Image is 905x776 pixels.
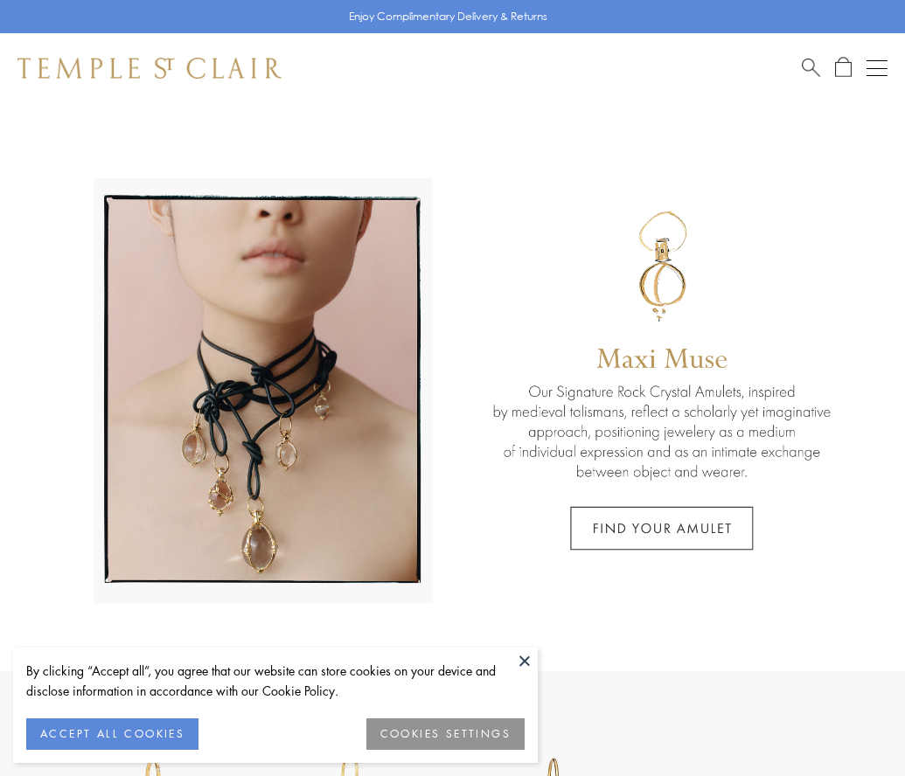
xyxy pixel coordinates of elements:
div: By clicking “Accept all”, you agree that our website can store cookies on your device and disclos... [26,661,525,701]
button: COOKIES SETTINGS [366,718,525,750]
a: Open Shopping Bag [835,57,852,79]
p: Enjoy Complimentary Delivery & Returns [349,8,547,25]
img: Temple St. Clair [17,58,282,79]
a: Search [802,57,820,79]
button: ACCEPT ALL COOKIES [26,718,198,750]
button: Open navigation [867,58,888,79]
